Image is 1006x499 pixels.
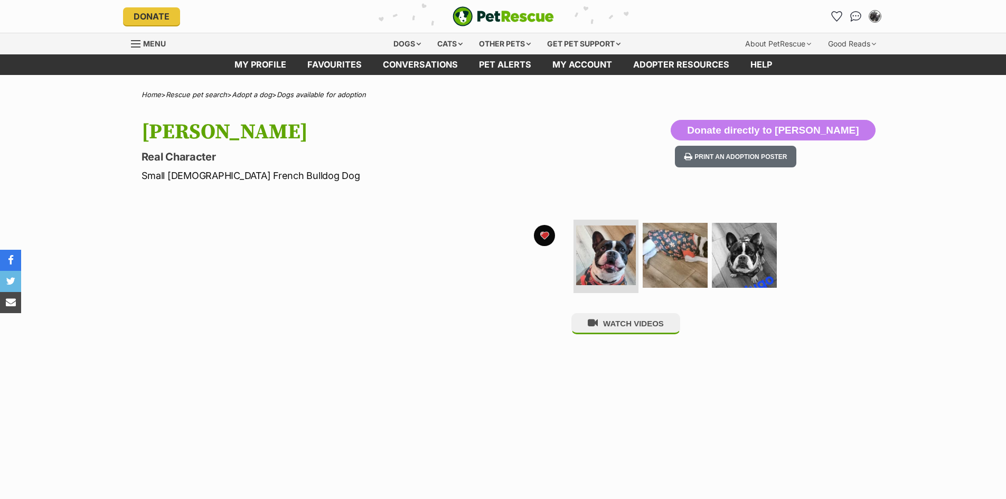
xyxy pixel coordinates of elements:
a: Dogs available for adoption [277,90,366,99]
img: Photo of Hugo [712,223,777,288]
img: logo-e224e6f780fb5917bec1dbf3a21bbac754714ae5b6737aabdf751b685950b380.svg [453,6,554,26]
span: Menu [143,39,166,48]
ul: Account quick links [829,8,883,25]
p: Small [DEMOGRAPHIC_DATA] French Bulldog Dog [142,168,588,183]
img: chat-41dd97257d64d25036548639549fe6c8038ab92f7586957e7f3b1b290dea8141.svg [850,11,861,22]
div: About PetRescue [738,33,819,54]
p: Real Character [142,149,588,164]
a: Adopter resources [623,54,740,75]
img: Photo of Hugo [643,223,708,288]
div: > > > [115,91,891,99]
button: My account [867,8,883,25]
button: Print an adoption poster [675,146,796,167]
div: Other pets [472,33,538,54]
div: Dogs [386,33,428,54]
a: Favourites [829,8,845,25]
a: conversations [372,54,468,75]
div: Good Reads [821,33,883,54]
button: Donate directly to [PERSON_NAME] [671,120,875,141]
a: My profile [224,54,297,75]
div: Cats [430,33,470,54]
a: Adopt a dog [232,90,272,99]
a: Menu [131,33,173,52]
a: Favourites [297,54,372,75]
a: Conversations [848,8,864,25]
h1: [PERSON_NAME] [142,120,588,144]
img: Kate Stockwell profile pic [870,11,880,22]
a: Home [142,90,161,99]
div: Get pet support [540,33,628,54]
a: Help [740,54,783,75]
a: Donate [123,7,180,25]
button: favourite [534,225,555,246]
a: Rescue pet search [166,90,227,99]
button: WATCH VIDEOS [571,313,680,334]
a: PetRescue [453,6,554,26]
a: Pet alerts [468,54,542,75]
img: Photo of Hugo [576,225,636,285]
a: My account [542,54,623,75]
